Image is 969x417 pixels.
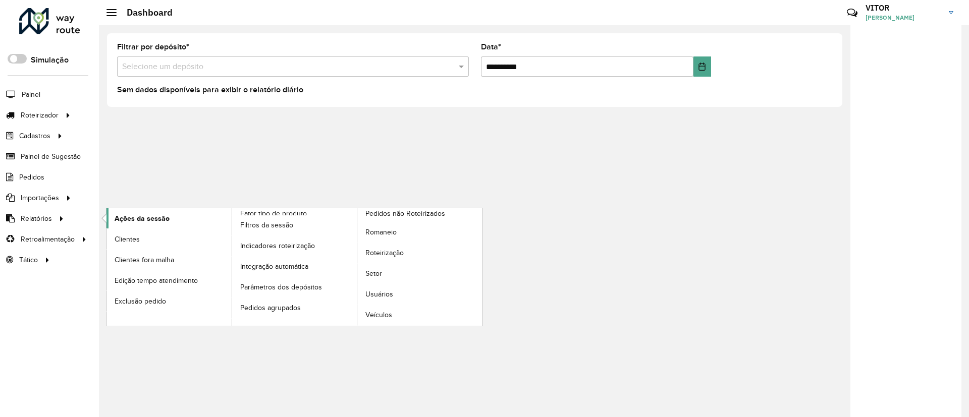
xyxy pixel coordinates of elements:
[115,255,174,265] span: Clientes fora malha
[240,241,315,251] span: Indicadores roteirização
[240,282,322,292] span: Parâmetros dos depósitos
[19,172,44,183] span: Pedidos
[232,236,357,256] a: Indicadores roteirização
[232,277,357,297] a: Parâmetros dos depósitos
[357,243,482,263] a: Roteirização
[232,257,357,277] a: Integração automática
[240,220,293,230] span: Filtros da sessão
[365,227,397,237] span: Romaneio
[240,303,301,313] span: Pedidos agrupados
[693,56,711,77] button: Choose Date
[357,222,482,243] a: Romaneio
[21,193,59,203] span: Importações
[365,268,382,279] span: Setor
[21,110,59,121] span: Roteirizador
[106,291,232,311] a: Exclusão pedido
[357,264,482,284] a: Setor
[115,213,170,224] span: Ações da sessão
[106,208,357,325] a: Fator tipo de produto
[365,208,445,219] span: Pedidos não Roteirizados
[115,234,140,245] span: Clientes
[115,296,166,307] span: Exclusão pedido
[31,54,69,66] label: Simulação
[19,255,38,265] span: Tático
[106,208,232,228] a: Ações da sessão
[22,89,40,100] span: Painel
[481,41,501,53] label: Data
[117,7,173,18] h2: Dashboard
[117,41,189,53] label: Filtrar por depósito
[21,151,81,162] span: Painel de Sugestão
[115,275,198,286] span: Edição tempo atendimento
[106,229,232,249] a: Clientes
[240,208,307,219] span: Fator tipo de produto
[866,13,941,22] span: [PERSON_NAME]
[240,261,308,272] span: Integração automática
[365,248,404,258] span: Roteirização
[365,310,392,320] span: Veículos
[117,84,303,96] label: Sem dados disponíveis para exibir o relatório diário
[21,213,52,224] span: Relatórios
[866,3,941,13] h3: VITOR
[106,250,232,270] a: Clientes fora malha
[841,2,863,24] a: Contato Rápido
[232,298,357,318] a: Pedidos agrupados
[106,270,232,290] a: Edição tempo atendimento
[232,208,483,325] a: Pedidos não Roteirizados
[357,305,482,325] a: Veículos
[21,234,75,245] span: Retroalimentação
[357,284,482,305] a: Usuários
[365,289,393,300] span: Usuários
[232,215,357,235] a: Filtros da sessão
[19,131,50,141] span: Cadastros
